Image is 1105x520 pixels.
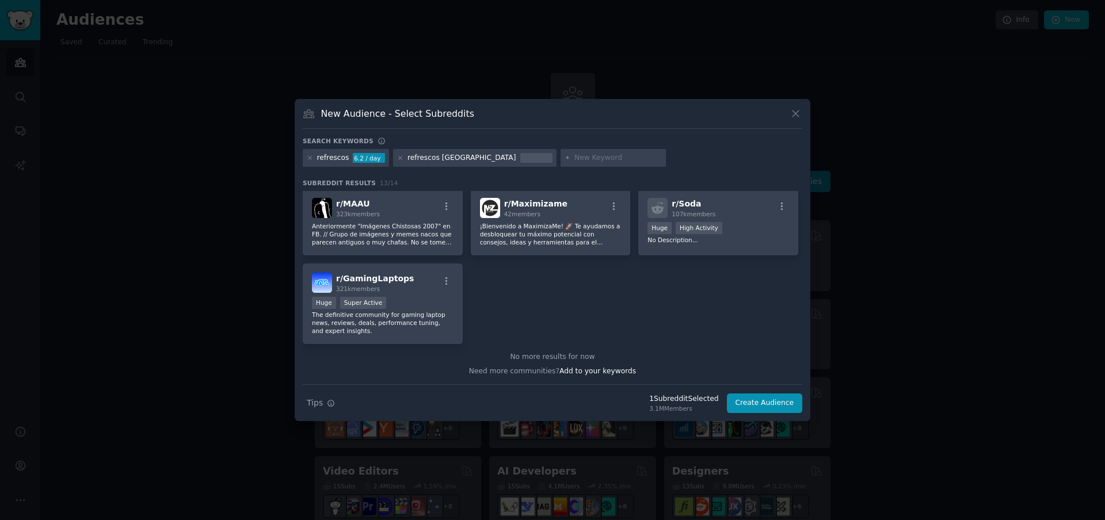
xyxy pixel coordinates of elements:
input: New Keyword [574,153,662,163]
span: 321k members [336,285,380,292]
span: r/ Maximizame [504,199,567,208]
div: 3.1M Members [649,404,718,412]
img: Maximizame [480,198,500,218]
p: No Description... [647,236,789,244]
p: The definitive community for gaming laptop news, reviews, deals, performance tuning, and expert i... [312,311,454,335]
p: Anteriormente "Imágenes Chistosas 2007" en FB. // Grupo de imágenes y memes nacos que parecen ant... [312,222,454,246]
h3: Search keywords [303,137,374,145]
div: Huge [312,297,336,309]
button: Create Audience [727,393,803,413]
img: MAAU [312,198,332,218]
span: Tips [307,397,323,409]
span: r/ Soda [672,199,701,208]
h3: New Audience - Select Subreddits [321,108,474,120]
span: r/ MAAU [336,199,370,208]
div: No more results for now [303,352,802,362]
span: Add to your keywords [559,367,636,375]
span: Subreddit Results [303,179,376,187]
div: 1 Subreddit Selected [649,394,718,404]
span: 323k members [336,211,380,217]
span: 42 members [504,211,540,217]
div: 6.2 / day [353,153,385,163]
div: refrescos [317,153,349,163]
span: r/ GamingLaptops [336,274,414,283]
div: High Activity [676,222,722,234]
div: Need more communities? [303,362,802,377]
button: Tips [303,393,339,413]
p: ¡Bienvenido a MaximizaMe! 🚀 Te ayudamos a desbloquear tu máximo potencial con consejos, ideas y h... [480,222,622,246]
img: GamingLaptops [312,273,332,293]
div: Huge [647,222,672,234]
div: Super Active [340,297,387,309]
span: 13 / 14 [380,179,398,186]
div: refrescos [GEOGRAPHIC_DATA] [407,153,516,163]
span: 107k members [672,211,715,217]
